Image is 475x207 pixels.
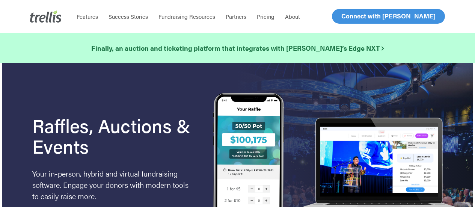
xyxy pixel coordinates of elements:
[220,13,252,20] a: Partners
[332,9,445,24] a: Connect with [PERSON_NAME]
[103,13,153,20] a: Success Stories
[153,13,220,20] a: Fundraising Resources
[30,11,62,23] img: Trellis
[257,12,274,20] span: Pricing
[77,12,98,20] span: Features
[285,12,300,20] span: About
[280,13,305,20] a: About
[32,115,194,156] h1: Raffles, Auctions & Events
[91,43,384,53] a: Finally, an auction and ticketing platform that integrates with [PERSON_NAME]’s Edge NXT
[226,12,246,20] span: Partners
[158,12,215,20] span: Fundraising Resources
[71,13,103,20] a: Features
[32,168,194,202] p: Your in-person, hybrid and virtual fundraising software. Engage your donors with modern tools to ...
[109,12,148,20] span: Success Stories
[341,11,436,20] span: Connect with [PERSON_NAME]
[252,13,280,20] a: Pricing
